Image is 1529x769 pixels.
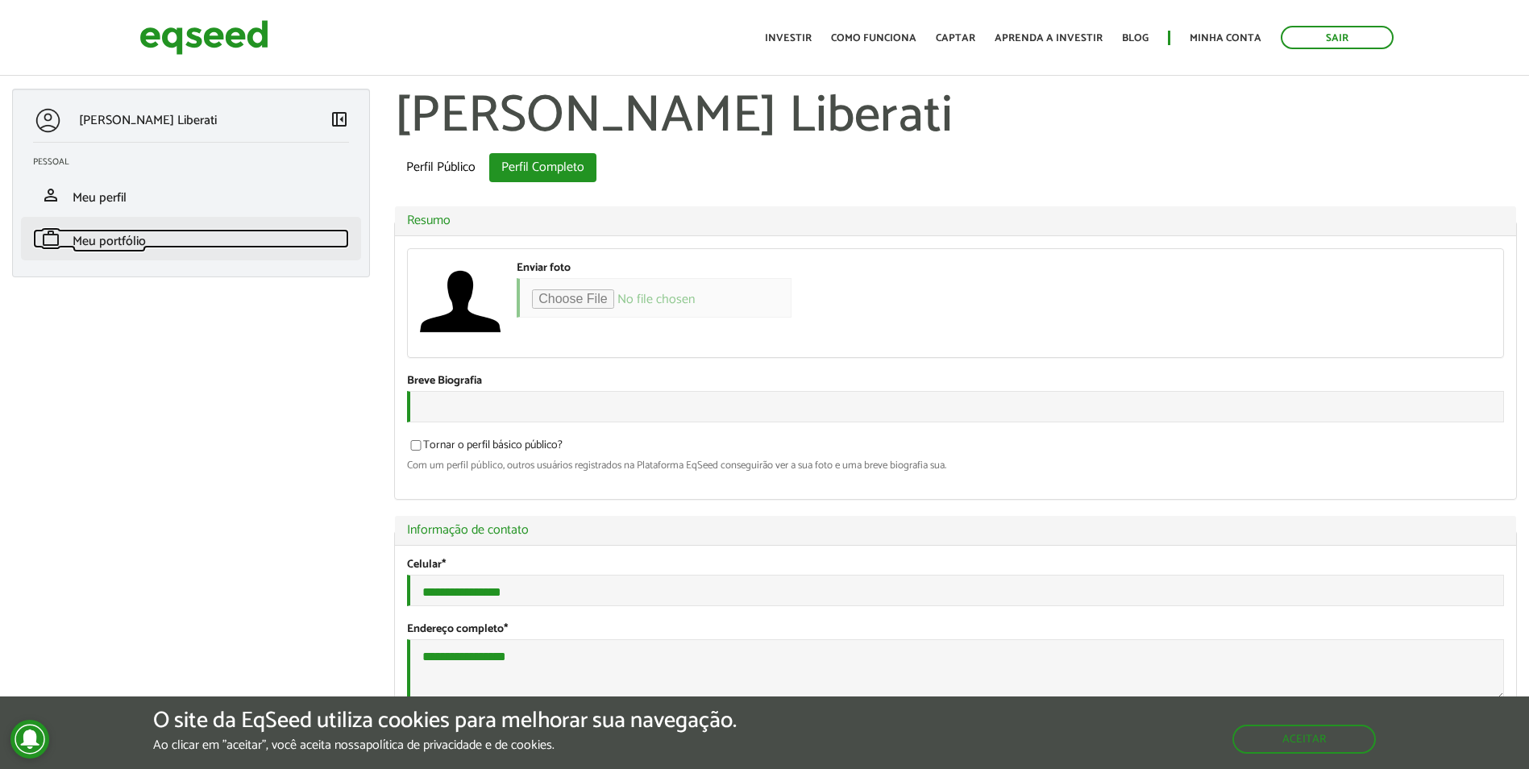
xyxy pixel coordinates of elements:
h2: Pessoal [33,157,361,167]
a: Perfil Público [394,153,488,182]
li: Meu perfil [21,173,361,217]
label: Tornar o perfil básico público? [407,440,563,456]
span: Meu portfólio [73,231,146,252]
a: personMeu perfil [33,185,349,205]
p: [PERSON_NAME] Liberati [79,113,217,128]
a: Resumo [407,214,1504,227]
a: Como funciona [831,33,916,44]
input: Tornar o perfil básico público? [401,440,430,451]
h1: [PERSON_NAME] Liberati [394,89,1517,145]
a: workMeu portfólio [33,229,349,248]
a: Informação de contato [407,524,1504,537]
label: Enviar foto [517,263,571,274]
span: work [41,229,60,248]
span: left_panel_close [330,110,349,129]
label: Endereço completo [407,624,508,635]
a: Captar [936,33,975,44]
a: Aprenda a investir [995,33,1103,44]
label: Breve Biografia [407,376,482,387]
a: Sair [1281,26,1394,49]
button: Aceitar [1232,725,1376,754]
h5: O site da EqSeed utiliza cookies para melhorar sua navegação. [153,709,737,734]
a: Colapsar menu [330,110,349,132]
a: política de privacidade e de cookies [366,739,552,752]
div: Com um perfil público, outros usuários registrados na Plataforma EqSeed conseguirão ver a sua fot... [407,460,1504,471]
a: Perfil Completo [489,153,596,182]
span: person [41,185,60,205]
span: Meu perfil [73,187,127,209]
p: Ao clicar em "aceitar", você aceita nossa . [153,738,737,753]
img: EqSeed [139,16,268,59]
a: Minha conta [1190,33,1261,44]
a: Ver perfil do usuário. [420,261,501,342]
span: Este campo é obrigatório. [442,555,446,574]
span: Este campo é obrigatório. [504,620,508,638]
img: Foto de Bruno Panvequi Liberati [420,261,501,342]
li: Meu portfólio [21,217,361,260]
label: Celular [407,559,446,571]
a: Blog [1122,33,1149,44]
a: Investir [765,33,812,44]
